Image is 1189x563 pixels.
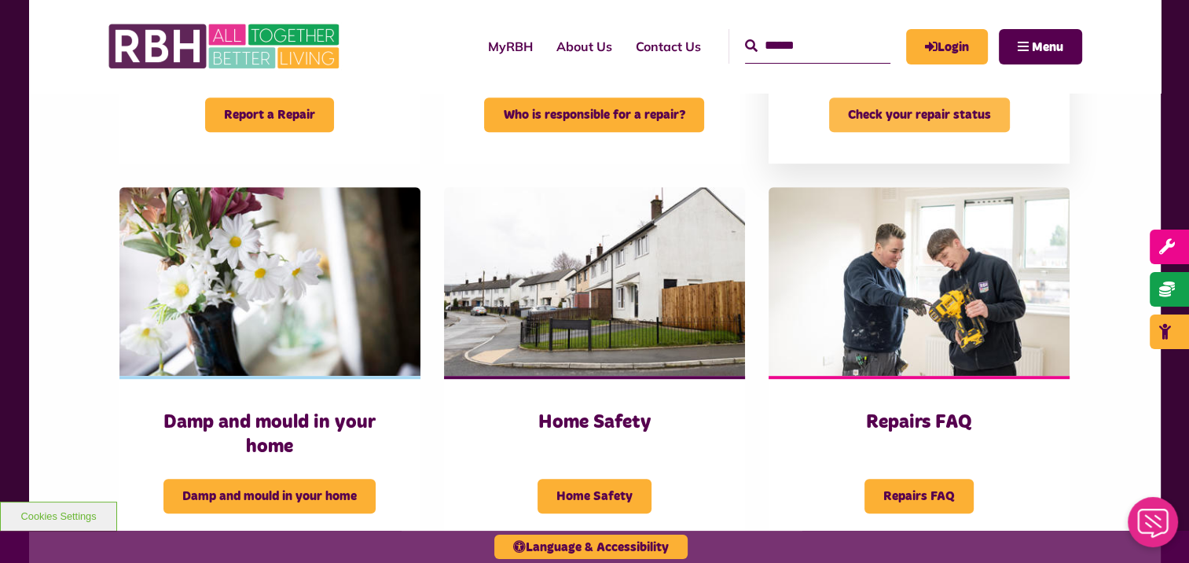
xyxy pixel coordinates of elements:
[108,16,343,77] img: RBH
[444,187,745,376] img: SAZMEDIA RBH 22FEB24 103
[829,98,1010,132] span: Check your repair status
[119,187,420,376] img: Flowers on window sill
[475,410,714,435] h3: Home Safety
[484,98,704,132] span: Who is responsible for a repair?
[1032,41,1063,53] span: Menu
[624,25,713,68] a: Contact Us
[745,29,890,63] input: Search
[476,25,545,68] a: MyRBH
[906,29,988,64] a: MyRBH
[545,25,624,68] a: About Us
[163,479,376,513] span: Damp and mould in your home
[538,479,651,513] span: Home Safety
[999,29,1082,64] button: Navigation
[864,479,974,513] span: Repairs FAQ
[1118,492,1189,563] iframe: Netcall Web Assistant for live chat
[119,187,420,545] a: Damp and mould in your home Damp and mould in your home
[800,410,1038,435] h3: Repairs FAQ
[769,187,1070,545] a: Repairs FAQ Repairs FAQ
[494,535,688,559] button: Language & Accessibility
[444,187,745,545] a: Home Safety Home Safety
[205,98,334,132] span: Report a Repair
[769,187,1070,376] img: SAZMEDIA RBH 23FEB2024 77
[151,410,389,459] h3: Damp and mould in your home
